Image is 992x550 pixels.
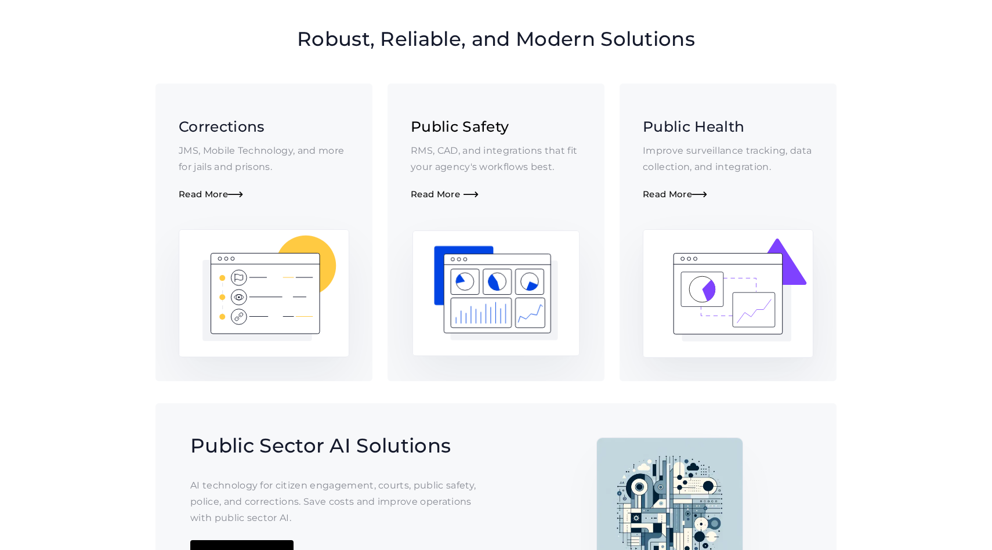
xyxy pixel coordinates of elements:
span:  [464,190,479,200]
a: Public HealthImprove surveillance tracking, data collection, and integration.Read More [620,84,837,381]
a: CorrectionsJMS, Mobile Technology, and more for jails and prisons.Read More [155,84,372,381]
h3: Public Health [643,116,813,137]
div: Read More [643,189,813,200]
h2: Robust, Reliable, and Modern Solutions [295,26,697,52]
span:  [692,190,707,200]
a: Public SafetyRMS, CAD, and integrations that fit your agency's workflows best.Read More [388,84,604,381]
span:  [228,190,243,200]
p: JMS, Mobile Technology, and more for jails and prisons. [179,143,349,175]
h2: Public Sector AI Solutions [190,432,494,459]
iframe: Chat Widget [934,494,992,550]
p: RMS, CAD, and integrations that fit your agency's workflows best. [411,143,581,175]
h3: Public Safety [411,116,581,137]
p: AI technology for citizen engagement, courts, public safety, police, and corrections. Save costs ... [190,477,494,526]
div: Read More [179,189,349,200]
p: Improve surveillance tracking, data collection, and integration. [643,143,813,175]
h3: Corrections [179,116,349,137]
div: Read More [411,189,581,200]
